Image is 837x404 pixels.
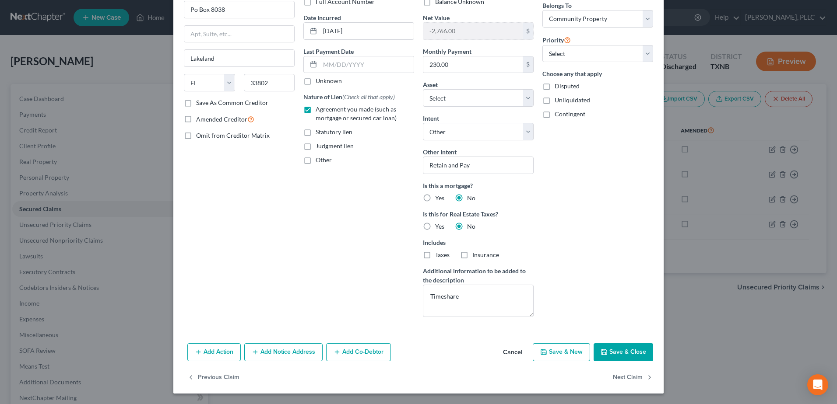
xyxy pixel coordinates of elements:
input: Enter city... [184,50,294,66]
input: Apt, Suite, etc... [184,26,294,42]
span: Omit from Creditor Matrix [196,132,270,139]
button: Add Action [187,343,241,362]
button: Add Notice Address [244,343,323,362]
span: Taxes [435,251,450,258]
input: MM/DD/YYYY [320,23,414,39]
label: Monthly Payment [423,47,471,56]
label: Includes [423,238,534,247]
span: Contingent [555,110,585,118]
span: Statutory lien [316,128,352,136]
label: Additional information to be added to the description [423,266,534,285]
button: Cancel [496,344,529,362]
div: $ [523,56,533,73]
input: Enter zip... [244,74,295,91]
input: Specify... [423,157,534,174]
span: Amended Creditor [196,115,247,123]
div: Open Intercom Messenger [807,374,828,395]
span: Agreement you made (such as mortgage or secured car loan) [316,105,397,122]
span: Yes [435,194,444,202]
input: MM/DD/YYYY [320,56,414,73]
span: (Check all that apply) [342,93,395,101]
button: Next Claim [613,368,653,387]
label: Net Value [423,13,450,22]
label: Choose any that apply [542,69,653,78]
label: Other Intent [423,147,457,157]
label: Nature of Lien [303,92,395,101]
button: Previous Claim [187,368,239,387]
input: 0.00 [423,23,523,39]
button: Save & New [533,343,590,362]
span: Other [316,156,332,164]
span: Yes [435,223,444,230]
span: No [467,194,475,202]
span: Asset [423,81,438,88]
label: Is this a mortgage? [423,181,534,190]
input: 0.00 [423,56,523,73]
input: Enter address... [184,1,294,18]
label: Intent [423,114,439,123]
label: Save As Common Creditor [196,98,268,107]
label: Last Payment Date [303,47,354,56]
label: Is this for Real Estate Taxes? [423,209,534,219]
label: Priority [542,35,571,45]
div: $ [523,23,533,39]
button: Save & Close [594,343,653,362]
span: Disputed [555,82,580,90]
span: Insurance [472,251,499,258]
button: Add Co-Debtor [326,343,391,362]
label: Unknown [316,77,342,85]
span: No [467,223,475,230]
span: Belongs To [542,2,572,9]
span: Judgment lien [316,142,354,150]
span: Unliquidated [555,96,590,104]
label: Date Incurred [303,13,341,22]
